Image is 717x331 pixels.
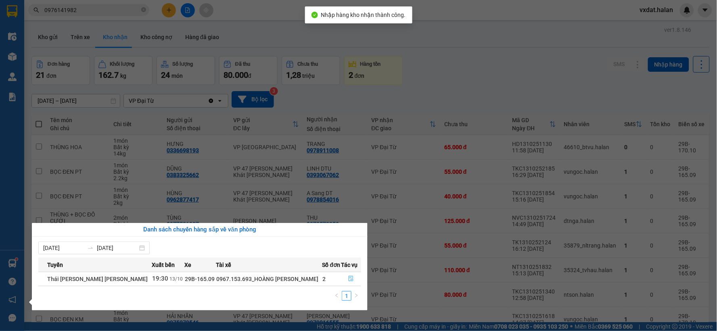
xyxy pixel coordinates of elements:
[322,260,341,269] span: Số đơn
[38,225,361,235] div: Danh sách chuyến hàng sắp về văn phòng
[185,276,215,282] span: 29B-165.09
[152,260,175,269] span: Xuất bến
[351,291,361,301] button: right
[152,275,168,282] span: 19:30
[332,291,342,301] li: Previous Page
[216,260,231,269] span: Tài xế
[354,293,359,298] span: right
[348,276,354,282] span: file-done
[216,275,322,283] div: 0967.153.693_HOÀNG [PERSON_NAME]
[43,244,84,252] input: Từ ngày
[87,245,94,251] span: to
[47,276,148,282] span: Thái [PERSON_NAME] [PERSON_NAME]
[87,245,94,251] span: swap-right
[341,260,358,269] span: Tác vụ
[332,291,342,301] button: left
[342,273,361,285] button: file-done
[169,276,183,282] span: 13/10
[47,260,63,269] span: Tuyến
[311,12,318,18] span: check-circle
[342,291,351,300] a: 1
[334,293,339,298] span: left
[321,12,406,18] span: Nhập hàng kho nhận thành công.
[184,260,191,269] span: Xe
[323,276,326,282] span: 2
[351,291,361,301] li: Next Page
[97,244,138,252] input: Đến ngày
[342,291,351,301] li: 1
